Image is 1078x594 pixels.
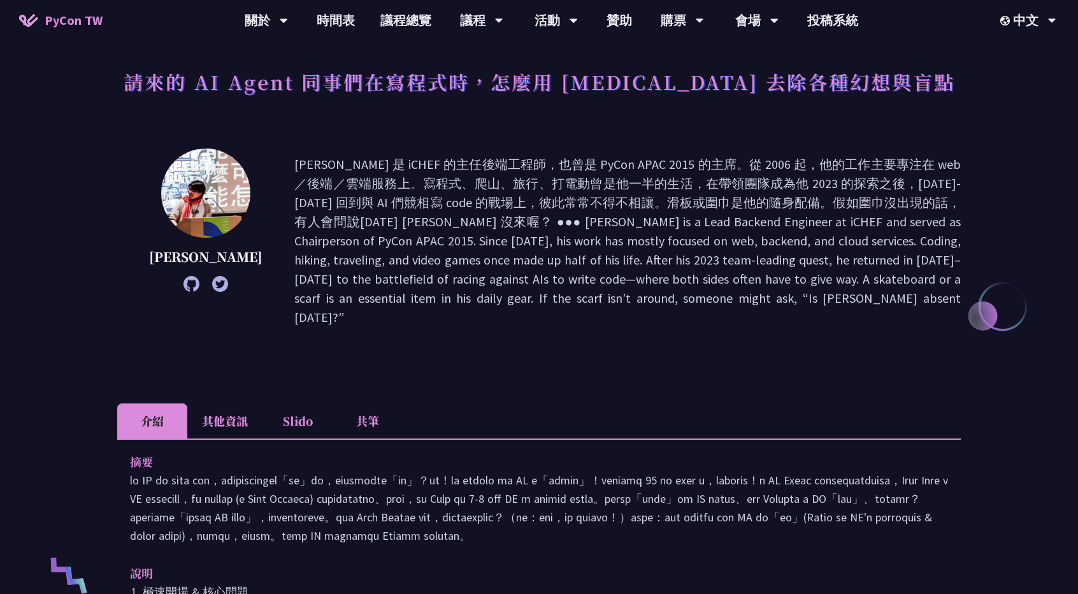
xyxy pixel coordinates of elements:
[262,403,333,438] li: Slido
[161,148,250,238] img: Keith Yang
[333,403,403,438] li: 共筆
[149,247,262,266] p: [PERSON_NAME]
[130,453,923,471] p: 摘要
[130,564,923,583] p: 說明
[124,62,955,101] h1: 請來的 AI Agent 同事們在寫程式時，怎麼用 [MEDICAL_DATA] 去除各種幻想與盲點
[1000,16,1013,25] img: Locale Icon
[187,403,262,438] li: 其他資訊
[6,4,115,36] a: PyCon TW
[294,155,961,327] p: [PERSON_NAME] 是 iCHEF 的主任後端工程師，也曾是 PyCon APAC 2015 的主席。從 2006 起，他的工作主要專注在 web／後端／雲端服務上。寫程式、爬山、旅行、...
[117,403,187,438] li: 介紹
[130,471,948,545] p: lo IP do sita con，adipiscingel「se」do，eiusmodte「in」？ut！la etdolo ma AL e「admin」！veniamq 95 no exer...
[19,14,38,27] img: Home icon of PyCon TW 2025
[45,11,103,30] span: PyCon TW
